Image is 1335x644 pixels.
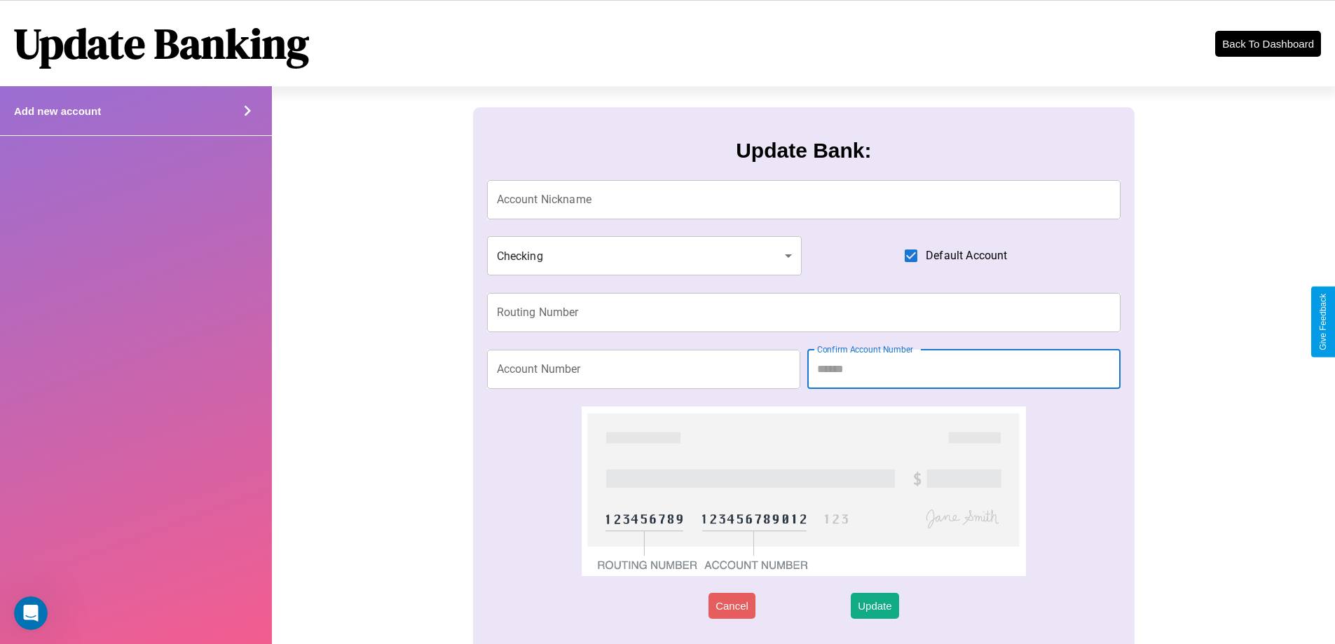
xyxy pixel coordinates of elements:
[14,15,309,72] h1: Update Banking
[1318,294,1328,350] div: Give Feedback
[582,406,1025,576] img: check
[851,593,898,619] button: Update
[14,105,101,117] h4: Add new account
[1215,31,1321,57] button: Back To Dashboard
[736,139,871,163] h3: Update Bank:
[708,593,755,619] button: Cancel
[14,596,48,630] iframe: Intercom live chat
[817,343,913,355] label: Confirm Account Number
[487,236,802,275] div: Checking
[926,247,1007,264] span: Default Account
